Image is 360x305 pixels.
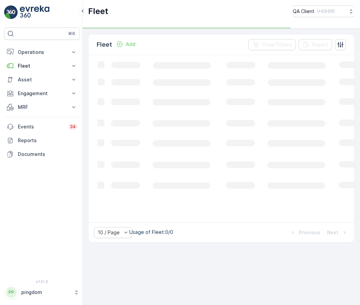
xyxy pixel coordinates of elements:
[18,90,66,97] p: Engagement
[4,59,80,73] button: Fleet
[293,8,314,15] p: QA Client
[4,280,80,284] span: v 1.51.0
[312,41,328,48] p: Export
[289,228,321,237] button: Previous
[293,5,355,17] button: QA Client(+03:00)
[88,6,108,17] p: Fleet
[327,229,338,236] p: Next
[4,5,18,19] img: logo
[68,31,75,36] p: ⌘B
[18,76,66,83] p: Asset
[4,45,80,59] button: Operations
[18,63,66,69] p: Fleet
[326,228,349,237] button: Next
[18,104,66,111] p: MRF
[70,124,76,129] p: 34
[129,229,173,236] p: Usage of Fleet : 0/0
[6,287,17,298] div: PP
[4,147,80,161] a: Documents
[4,120,80,134] a: Events34
[4,73,80,87] button: Asset
[262,41,292,48] p: Clear Filters
[299,229,320,236] p: Previous
[20,5,49,19] img: logo_light-DOdMpM7g.png
[299,39,332,50] button: Export
[4,134,80,147] a: Reports
[248,39,296,50] button: Clear Filters
[4,100,80,114] button: MRF
[97,40,112,49] p: Fleet
[317,9,335,14] p: ( +03:00 )
[4,87,80,100] button: Engagement
[18,151,77,158] p: Documents
[18,49,66,56] p: Operations
[18,123,64,130] p: Events
[126,41,135,48] p: Add
[113,40,138,48] button: Add
[4,285,80,300] button: PPpingdom
[18,137,77,144] p: Reports
[21,289,70,296] p: pingdom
